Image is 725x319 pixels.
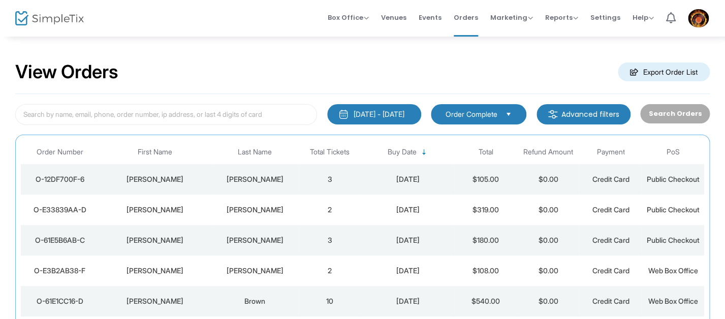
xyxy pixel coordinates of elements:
[299,225,361,256] td: 3
[23,235,97,245] div: O-61E5B6AB-C
[648,266,698,275] span: Web Box Office
[490,13,533,22] span: Marketing
[214,174,296,184] div: Vaughan
[455,140,517,164] th: Total
[363,266,452,276] div: 8/21/2025
[328,13,369,22] span: Box Office
[102,266,209,276] div: Gayle
[338,109,349,119] img: monthly
[455,164,517,195] td: $105.00
[381,5,406,30] span: Venues
[647,175,700,183] span: Public Checkout
[23,205,97,215] div: O-E33839AA-D
[363,296,452,306] div: 8/21/2025
[363,205,452,215] div: 8/21/2025
[327,104,421,124] button: [DATE] - [DATE]
[517,225,579,256] td: $0.00
[214,296,296,306] div: Brown
[419,5,442,30] span: Events
[592,236,629,244] span: Credit Card
[23,266,97,276] div: O-E3B2AB38-F
[596,148,624,156] span: Payment
[102,235,209,245] div: Laurie
[102,296,209,306] div: Lois
[354,109,404,119] div: [DATE] - [DATE]
[592,205,629,214] span: Credit Card
[517,195,579,225] td: $0.00
[618,62,710,81] m-button: Export Order List
[501,109,516,120] button: Select
[545,13,578,22] span: Reports
[15,104,317,125] input: Search by name, email, phone, order number, ip address, or last 4 digits of card
[214,266,296,276] div: Williams
[299,164,361,195] td: 3
[455,195,517,225] td: $319.00
[15,61,118,83] h2: View Orders
[299,286,361,316] td: 10
[23,296,97,306] div: O-61E1CC16-D
[633,13,654,22] span: Help
[37,148,83,156] span: Order Number
[299,195,361,225] td: 2
[517,164,579,195] td: $0.00
[592,297,629,305] span: Credit Card
[548,109,558,119] img: filter
[648,297,698,305] span: Web Box Office
[420,148,428,156] span: Sortable
[647,205,700,214] span: Public Checkout
[446,109,497,119] span: Order Complete
[537,104,631,124] m-button: Advanced filters
[214,205,296,215] div: Hobbs
[592,266,629,275] span: Credit Card
[299,256,361,286] td: 2
[138,148,172,156] span: First Name
[517,140,579,164] th: Refund Amount
[517,286,579,316] td: $0.00
[214,235,296,245] div: Winton
[455,225,517,256] td: $180.00
[299,140,361,164] th: Total Tickets
[590,5,620,30] span: Settings
[592,175,629,183] span: Credit Card
[454,5,478,30] span: Orders
[238,148,272,156] span: Last Name
[455,286,517,316] td: $540.00
[102,205,209,215] div: Gregory Dale
[102,174,209,184] div: Ronald
[363,235,452,245] div: 8/21/2025
[667,148,680,156] span: PoS
[363,174,452,184] div: 8/21/2025
[23,174,97,184] div: O-12DF700F-6
[388,148,417,156] span: Buy Date
[647,236,700,244] span: Public Checkout
[517,256,579,286] td: $0.00
[455,256,517,286] td: $108.00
